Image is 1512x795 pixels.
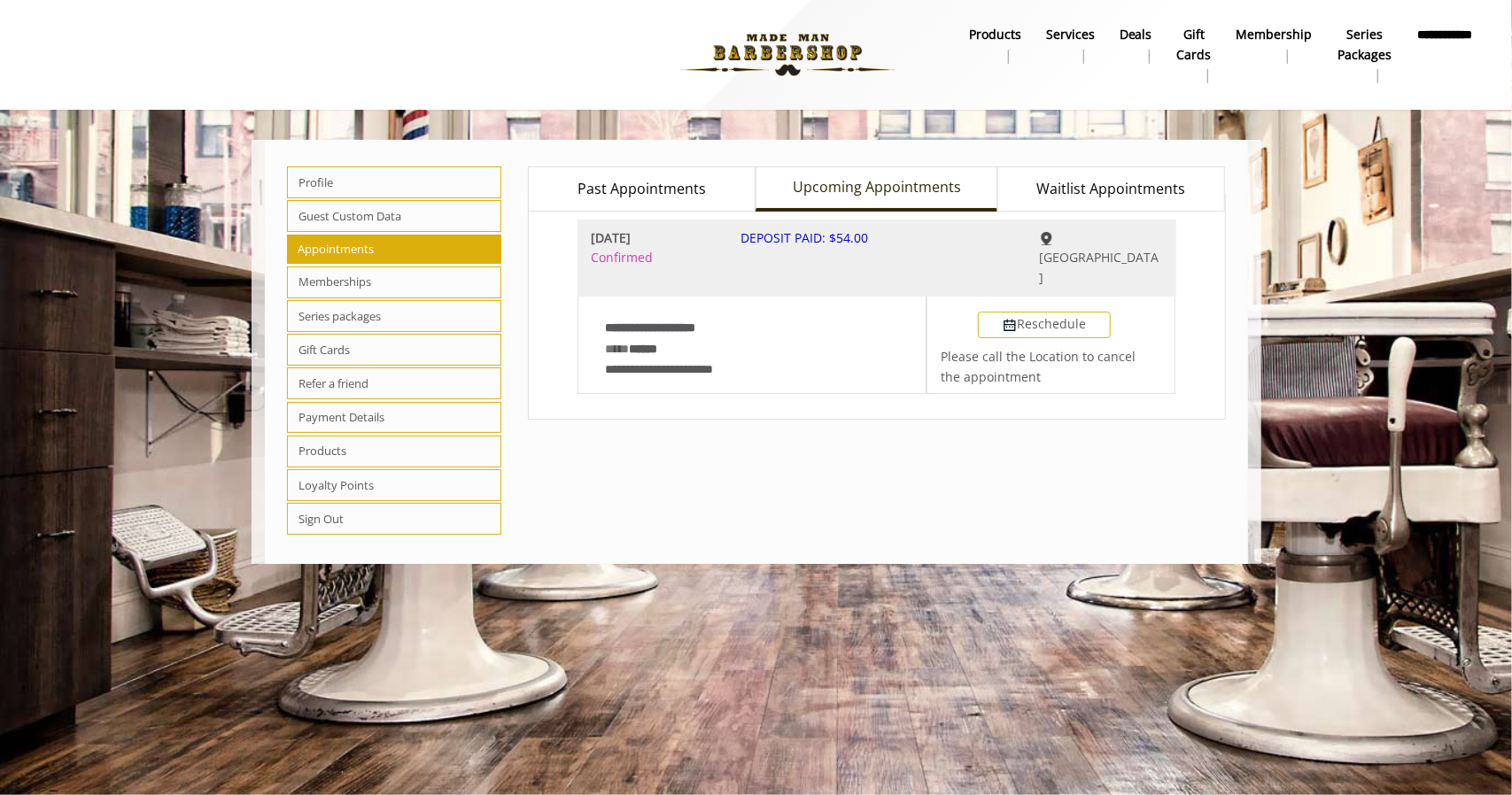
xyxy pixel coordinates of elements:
span: Confirmed [591,248,714,267]
span: Sign Out [287,503,502,535]
span: Loyalty Points [287,469,502,501]
a: Gift cardsgift cards [1165,22,1224,88]
a: MembershipMembership [1224,22,1325,68]
a: Productsproducts [957,22,1034,68]
b: [DATE] [591,228,714,248]
b: Deals [1120,25,1152,44]
span: Appointments [287,235,502,265]
a: ServicesServices [1034,22,1107,68]
b: Series packages [1338,25,1392,65]
span: Refer a friend [287,367,502,399]
span: DEPOSIT PAID: $54.00 [740,229,868,246]
span: Profile [287,166,502,198]
span: Products [287,436,502,467]
b: gift cards [1177,25,1212,65]
b: Membership [1237,25,1313,44]
b: Services [1046,25,1095,44]
button: Reschedule [978,312,1111,338]
span: Waitlist Appointments [1037,178,1186,201]
img: Made Man Barbershop logo [666,6,910,104]
span: Memberships [287,266,502,298]
a: DealsDeals [1107,22,1165,68]
span: Please call the Location to cancel the appointment [941,348,1136,384]
span: Guest Custom Data [287,200,502,232]
img: Reschedule [1003,319,1017,333]
span: [GEOGRAPHIC_DATA] [1040,249,1159,285]
a: Series packagesSeries packages [1325,22,1404,88]
span: Payment Details [287,402,502,434]
b: products [969,25,1021,44]
span: Gift Cards [287,334,502,366]
img: Greenwich Village [1040,232,1053,245]
span: Upcoming Appointments [793,176,961,199]
span: Series packages [287,300,502,332]
span: Past Appointments [578,178,706,201]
